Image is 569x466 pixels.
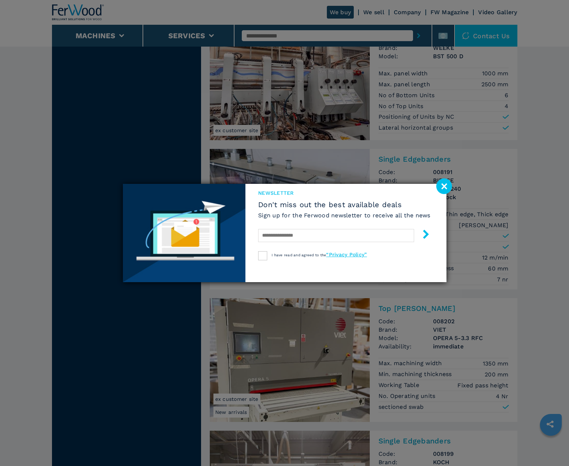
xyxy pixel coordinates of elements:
button: submit-button [414,227,430,244]
a: “Privacy Policy” [326,252,367,257]
span: newsletter [258,189,430,197]
h6: Sign up for the Ferwood newsletter to receive all the news [258,211,430,220]
img: Newsletter image [123,184,246,282]
span: I have read and agreed to the [272,253,367,257]
span: Don't miss out the best available deals [258,200,430,209]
